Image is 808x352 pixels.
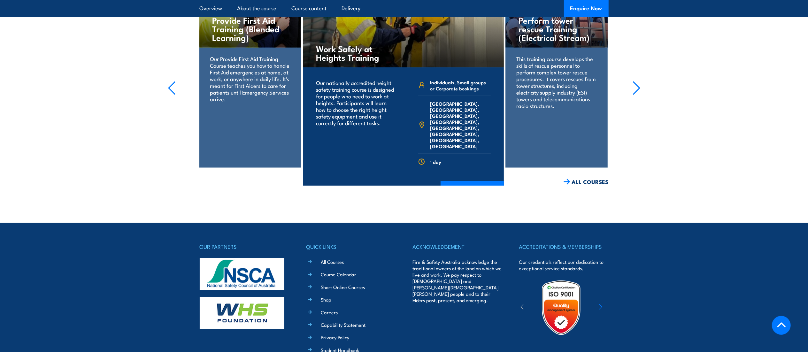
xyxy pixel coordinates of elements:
[321,259,344,265] a: All Courses
[430,101,491,149] span: [GEOGRAPHIC_DATA], [GEOGRAPHIC_DATA], [GEOGRAPHIC_DATA], [GEOGRAPHIC_DATA], [GEOGRAPHIC_DATA], [G...
[316,79,395,126] p: Our nationally accredited height safety training course is designed for people who need to work a...
[210,55,290,102] p: Our Provide First Aid Training Course teaches you how to handle First Aid emergencies at home, at...
[212,16,288,42] h4: Provide First Aid Training (Blended Learning)
[321,309,338,316] a: Careers
[519,16,594,42] h4: Perform tower rescue Training (Electrical Stream)
[564,178,609,186] a: ALL COURSES
[321,271,356,278] a: Course Calendar
[533,280,589,336] img: Untitled design (19)
[321,334,349,341] a: Privacy Policy
[519,242,608,251] h4: ACCREDITATIONS & MEMBERSHIPS
[412,259,502,304] p: Fire & Safety Australia acknowledge the traditional owners of the land on which we live and work....
[321,322,366,328] a: Capability Statement
[430,159,441,165] span: 1 day
[321,284,365,291] a: Short Online Courses
[441,181,504,198] a: COURSE DETAILS
[200,258,284,290] img: nsca-logo-footer
[200,297,284,329] img: whs-logo-footer
[200,242,289,251] h4: OUR PARTNERS
[589,297,645,319] img: ewpa-logo
[316,44,391,61] h4: Work Safely at Heights Training
[412,242,502,251] h4: ACKNOWLEDGEMENT
[519,259,608,272] p: Our credentials reflect our dedication to exceptional service standards.
[321,296,331,303] a: Shop
[430,79,491,91] span: Individuals, Small groups or Corporate bookings
[516,55,596,109] p: This training course develops the skills of rescue personnel to perform complex tower rescue proc...
[306,242,396,251] h4: QUICK LINKS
